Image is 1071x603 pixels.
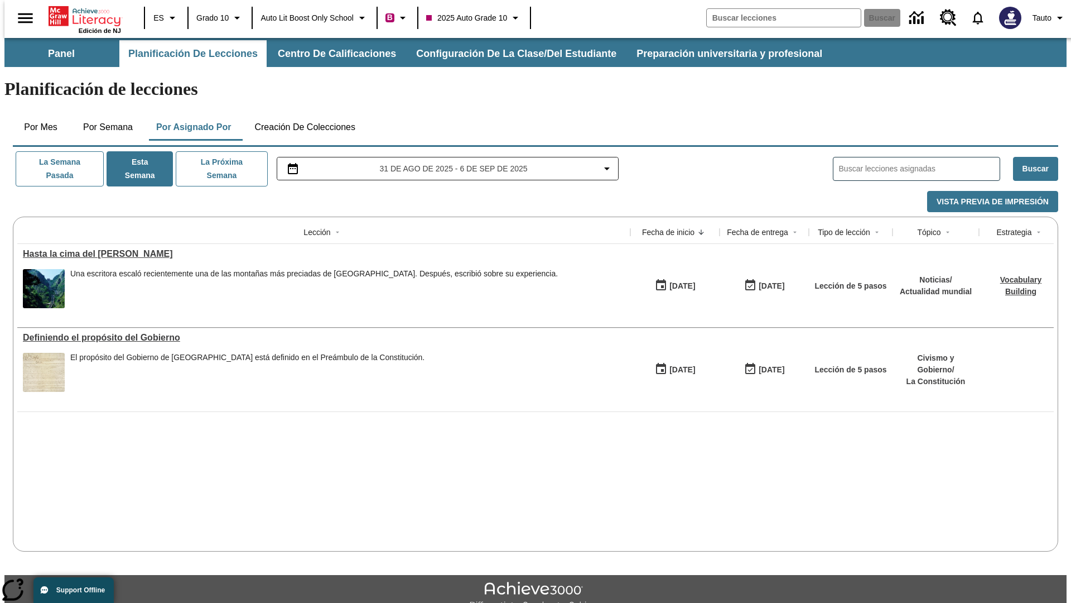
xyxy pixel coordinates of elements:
img: Avatar [999,7,1021,29]
div: Tópico [917,227,940,238]
button: Seleccione el intervalo de fechas opción del menú [282,162,614,175]
p: Lección de 5 pasos [814,280,886,292]
p: Lección de 5 pasos [814,364,886,376]
button: Escuela: Auto Lit Boost only School, Seleccione su escuela [256,8,373,28]
a: Portada [49,5,121,27]
button: Centro de calificaciones [269,40,405,67]
button: 03/31/26: Último día en que podrá accederse la lección [740,359,788,380]
p: Civismo y Gobierno / [898,352,973,376]
div: Tipo de lección [818,227,870,238]
button: Sort [941,226,954,239]
button: Boost El color de la clase es rojo violeta. Cambiar el color de la clase. [381,8,414,28]
p: Actualidad mundial [900,286,972,298]
input: Buscar lecciones asignadas [839,161,1000,177]
div: Subbarra de navegación [4,38,1067,67]
div: Subbarra de navegación [4,40,832,67]
div: Una escritora escaló recientemente una de las montañas más preciadas de [GEOGRAPHIC_DATA]. Despué... [70,269,558,279]
div: Lección [303,227,330,238]
button: 06/30/26: Último día en que podrá accederse la lección [740,275,788,296]
div: El propósito del Gobierno de [GEOGRAPHIC_DATA] está definido en el Preámbulo de la Constitución. [70,353,424,362]
button: Abrir el menú lateral [9,2,42,35]
button: 07/01/25: Primer día en que estuvo disponible la lección [651,359,699,380]
button: Vista previa de impresión [927,191,1058,213]
img: 6000 escalones de piedra para escalar el Monte Tai en la campiña china [23,269,65,308]
span: Tauto [1033,12,1051,24]
div: [DATE] [669,363,695,377]
button: 07/22/25: Primer día en que estuvo disponible la lección [651,275,699,296]
button: Buscar [1013,157,1058,181]
span: Edición de NJ [79,27,121,34]
button: La semana pasada [16,151,104,186]
svg: Collapse Date Range Filter [600,162,614,175]
span: 31 de ago de 2025 - 6 de sep de 2025 [379,163,527,175]
span: Auto Lit Boost only School [260,12,354,24]
p: Noticias / [900,274,972,286]
a: Hasta la cima del monte Tai, Lecciones [23,249,625,259]
button: Planificación de lecciones [119,40,267,67]
button: Sort [694,226,708,239]
span: ES [153,12,164,24]
img: Este documento histórico, escrito en caligrafía sobre pergamino envejecido, es el Preámbulo de la... [23,353,65,392]
span: B [387,11,393,25]
button: Escoja un nuevo avatar [992,3,1028,32]
button: Sort [870,226,884,239]
button: Preparación universitaria y profesional [628,40,831,67]
button: Grado: Grado 10, Elige un grado [192,8,248,28]
button: Clase: 2025 Auto Grade 10, Selecciona una clase [422,8,527,28]
button: Sort [788,226,802,239]
div: Una escritora escaló recientemente una de las montañas más preciadas de China. Después, escribió ... [70,269,558,308]
button: Por mes [13,114,69,141]
div: Portada [49,4,121,34]
div: Fecha de entrega [727,227,788,238]
button: Support Offline [33,577,114,603]
button: La próxima semana [176,151,267,186]
span: 2025 Auto Grade 10 [426,12,507,24]
div: Estrategia [996,227,1031,238]
button: Perfil/Configuración [1028,8,1071,28]
a: Vocabulary Building [1000,275,1041,296]
a: Notificaciones [963,3,992,32]
div: [DATE] [669,279,695,293]
div: Definiendo el propósito del Gobierno [23,333,625,343]
span: Support Offline [56,586,105,594]
button: Panel [6,40,117,67]
div: Fecha de inicio [642,227,694,238]
div: [DATE] [759,279,784,293]
button: Sort [1032,226,1045,239]
input: Buscar campo [707,9,861,27]
div: El propósito del Gobierno de Estados Unidos está definido en el Preámbulo de la Constitución. [70,353,424,392]
a: Definiendo el propósito del Gobierno , Lecciones [23,333,625,343]
h1: Planificación de lecciones [4,79,1067,99]
button: Lenguaje: ES, Selecciona un idioma [148,8,184,28]
p: La Constitución [898,376,973,387]
a: Centro de información [903,3,933,33]
button: Por asignado por [147,114,240,141]
span: Grado 10 [196,12,229,24]
button: Por semana [74,114,142,141]
a: Centro de recursos, Se abrirá en una pestaña nueva. [933,3,963,33]
button: Creación de colecciones [245,114,364,141]
button: Esta semana [107,151,173,186]
button: Sort [331,226,344,239]
div: [DATE] [759,363,784,377]
button: Configuración de la clase/del estudiante [407,40,625,67]
div: Hasta la cima del monte Tai [23,249,625,259]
